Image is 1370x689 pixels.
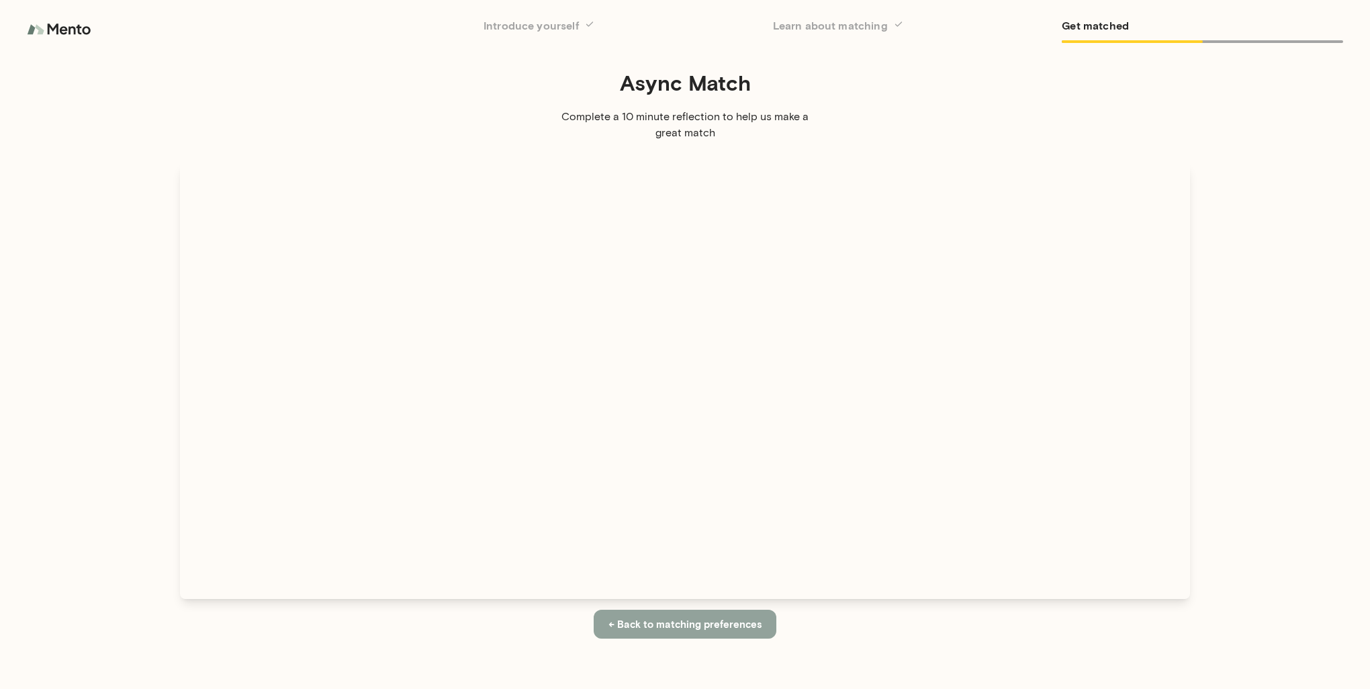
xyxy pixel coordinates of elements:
[180,70,1190,95] h4: Async Match
[551,109,819,141] p: Complete a 10 minute reflection to help us make a great match
[594,610,776,638] button: ← Back to matching preferences
[773,16,1054,35] h6: Learn about matching
[27,16,94,43] img: logo
[1062,16,1343,35] h6: Get matched
[484,16,765,35] h6: Introduce yourself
